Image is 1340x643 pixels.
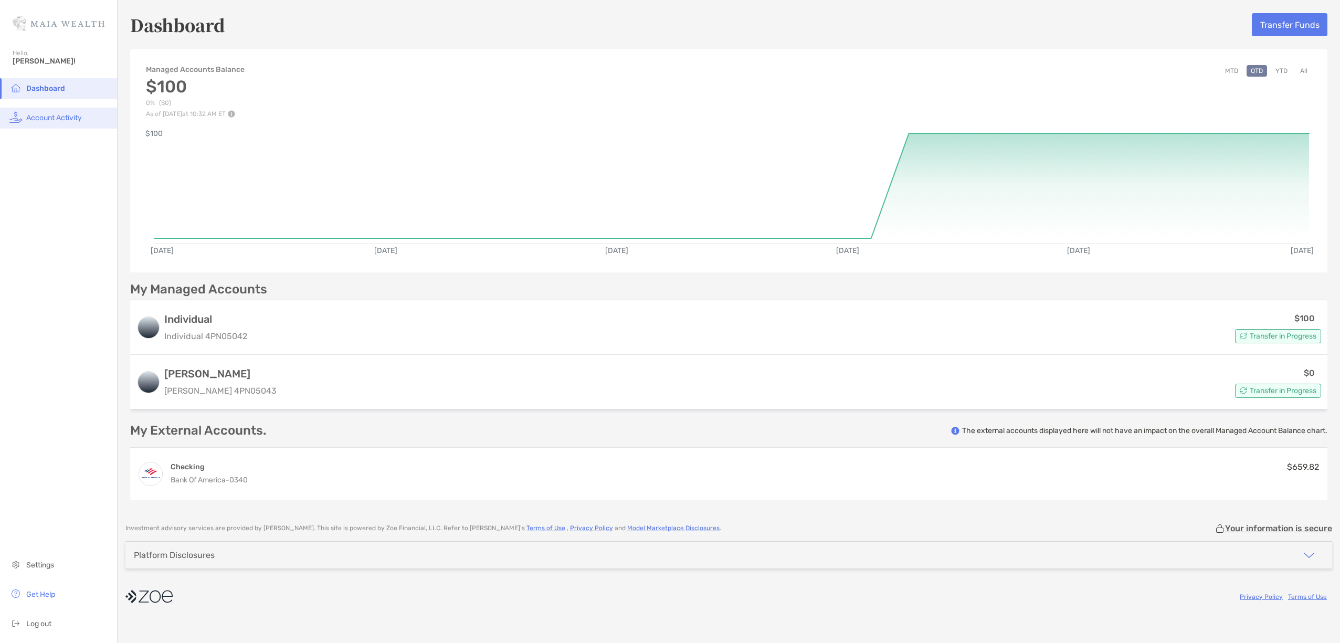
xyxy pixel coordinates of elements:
span: Settings [26,561,54,570]
p: My External Accounts. [130,424,266,437]
img: logout icon [9,617,22,629]
p: My Managed Accounts [130,283,267,296]
button: All [1296,65,1312,77]
img: Account Status icon [1240,387,1247,394]
text: [DATE] [836,246,859,255]
a: Terms of Use [526,524,565,532]
span: Get Help [26,590,55,599]
img: info [951,427,959,435]
p: Your information is secure [1225,523,1332,533]
button: QTD [1247,65,1267,77]
a: Privacy Policy [1240,593,1283,600]
img: logo account [138,372,159,393]
text: [DATE] [151,246,174,255]
text: $100 [145,129,163,138]
h3: [PERSON_NAME] [164,367,277,380]
img: icon arrow [1303,549,1315,562]
img: activity icon [9,111,22,123]
button: MTD [1221,65,1242,77]
h5: Dashboard [130,13,225,37]
img: Account Status icon [1240,332,1247,340]
p: [PERSON_NAME] 4PN05043 [164,384,277,397]
p: Individual 4PN05042 [164,330,247,343]
a: Model Marketplace Disclosures [627,524,720,532]
span: Account Activity [26,113,82,122]
p: $0 [1304,366,1315,380]
a: Terms of Use [1288,593,1327,600]
h4: Managed Accounts Balance [146,65,246,74]
img: logo account [138,317,159,338]
img: settings icon [9,558,22,571]
p: The external accounts displayed here will not have an impact on the overall Managed Account Balan... [962,426,1327,436]
text: [DATE] [605,246,628,255]
p: As of [DATE] at 10:32 AM ET [146,110,246,118]
span: Transfer in Progress [1250,333,1316,339]
h4: Checking [171,462,248,472]
h3: $100 [146,77,246,97]
span: 0% [146,99,155,107]
span: $659.82 [1287,462,1319,472]
img: household icon [9,81,22,94]
span: ( $0 ) [159,99,171,107]
img: Adv Plus Banking [139,462,162,486]
a: Privacy Policy [570,524,613,532]
p: Investment advisory services are provided by [PERSON_NAME] . This site is powered by Zoe Financia... [125,524,721,532]
button: YTD [1271,65,1292,77]
img: Performance Info [228,110,235,118]
img: company logo [125,585,173,608]
text: [DATE] [1291,246,1314,255]
button: Transfer Funds [1252,13,1327,36]
span: Bank of America - [171,476,229,484]
span: Transfer in Progress [1250,388,1316,394]
img: get-help icon [9,587,22,600]
span: Log out [26,619,51,628]
h3: Individual [164,313,247,325]
span: Dashboard [26,84,65,93]
text: [DATE] [374,246,397,255]
span: 0340 [229,476,248,484]
div: Platform Disclosures [134,550,215,560]
p: $100 [1294,312,1315,325]
span: [PERSON_NAME]! [13,57,111,66]
img: Zoe Logo [13,4,104,42]
text: [DATE] [1067,246,1090,255]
